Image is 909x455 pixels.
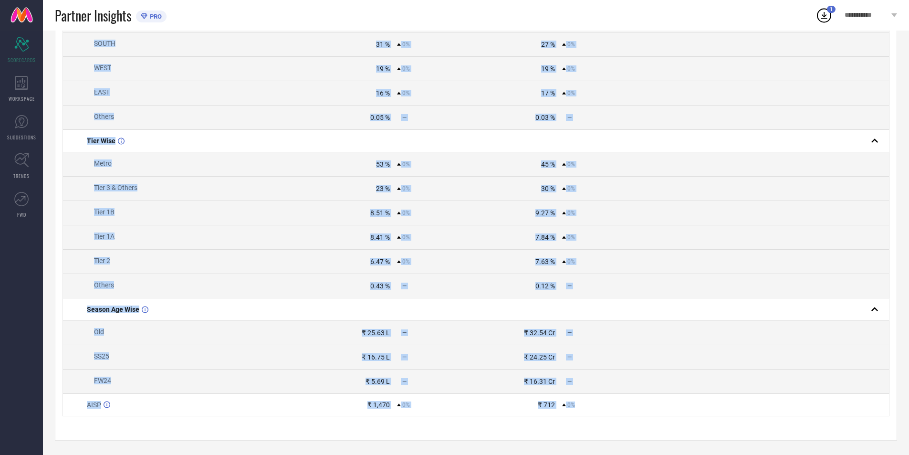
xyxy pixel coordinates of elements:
span: Tier 2 [94,257,110,265]
span: FWD [17,211,26,218]
span: SS25 [94,352,109,360]
span: 0% [402,234,410,241]
span: 0% [567,65,575,72]
span: 0% [567,234,575,241]
span: — [567,114,572,121]
div: ₹ 25.63 L [362,329,390,337]
div: ₹ 16.31 Cr [524,378,555,385]
span: SUGGESTIONS [7,134,36,141]
div: 30 % [541,185,555,192]
div: ₹ 32.54 Cr [524,329,555,337]
div: 7.63 % [535,258,555,265]
div: Open download list [815,7,833,24]
span: 1 [830,6,833,12]
span: — [567,329,572,336]
div: 31 % [376,41,390,48]
span: 0% [402,41,410,48]
span: — [402,283,407,289]
span: PRO [147,13,162,20]
span: 0% [402,258,410,265]
span: 0% [402,65,410,72]
span: Tier Wise [87,137,115,145]
span: 0% [567,258,575,265]
div: 0.43 % [370,282,390,290]
div: 27 % [541,41,555,48]
div: 0.05 % [370,114,390,121]
div: 0.12 % [535,282,555,290]
span: FW24 [94,377,111,384]
div: 19 % [541,65,555,73]
span: 0% [402,185,410,192]
span: Others [94,113,114,120]
span: Metro [94,159,112,167]
span: — [402,114,407,121]
span: 0% [567,90,575,96]
span: — [402,329,407,336]
span: 0% [402,90,410,96]
span: TRENDS [13,172,30,180]
span: — [567,354,572,360]
span: — [567,378,572,385]
span: 0% [567,210,575,216]
span: 0% [567,161,575,168]
span: Tier 1B [94,208,115,216]
div: 0.03 % [535,114,555,121]
div: ₹ 16.75 L [362,353,390,361]
div: 9.27 % [535,209,555,217]
div: ₹ 5.69 L [366,378,390,385]
span: 0% [567,185,575,192]
div: 19 % [376,65,390,73]
div: 8.41 % [370,233,390,241]
div: ₹ 1,470 [367,401,390,409]
span: 0% [402,402,410,408]
div: 17 % [541,89,555,97]
div: ₹ 24.25 Cr [524,353,555,361]
div: 45 % [541,160,555,168]
span: AISP [87,401,101,409]
span: SCORECARDS [8,56,36,63]
div: 6.47 % [370,258,390,265]
span: — [402,378,407,385]
span: Tier 1A [94,233,115,240]
div: 8.51 % [370,209,390,217]
span: Tier 3 & Others [94,184,137,191]
span: Season Age Wise [87,306,139,313]
span: SOUTH [94,40,115,47]
div: 7.84 % [535,233,555,241]
span: 0% [567,41,575,48]
span: WORKSPACE [9,95,35,102]
div: 16 % [376,89,390,97]
span: 0% [567,402,575,408]
span: WEST [94,64,111,72]
span: Old [94,328,104,336]
span: Partner Insights [55,6,131,25]
span: — [567,283,572,289]
span: Others [94,281,114,289]
div: 23 % [376,185,390,192]
div: ₹ 712 [538,401,555,409]
span: 0% [402,210,410,216]
span: 0% [402,161,410,168]
span: — [402,354,407,360]
span: EAST [94,88,110,96]
div: 53 % [376,160,390,168]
